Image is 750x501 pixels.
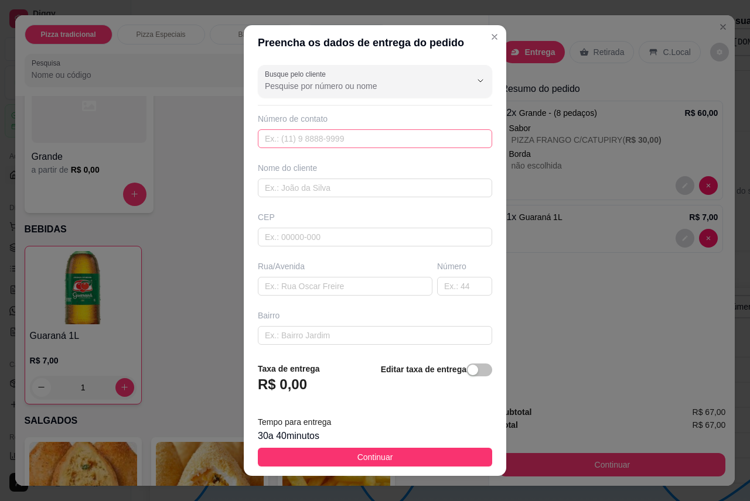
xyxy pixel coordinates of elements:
[437,260,492,272] div: Número
[258,211,492,223] div: CEP
[258,429,492,443] div: 30 a 40 minutos
[471,71,490,90] button: Show suggestions
[258,277,432,296] input: Ex.: Rua Oscar Freire
[258,448,492,466] button: Continuar
[258,179,492,197] input: Ex.: João da Silva
[258,375,307,394] h3: R$ 0,00
[357,451,393,464] span: Continuar
[265,69,330,79] label: Busque pelo cliente
[258,113,492,125] div: Número de contato
[265,80,452,92] input: Busque pelo cliente
[258,129,492,148] input: Ex.: (11) 9 8888-9999
[258,260,432,272] div: Rua/Avenida
[258,228,492,246] input: Ex.: 00000-000
[258,310,492,321] div: Bairro
[258,417,331,427] span: Tempo para entrega
[244,25,506,60] header: Preencha os dados de entrega do pedido
[485,28,504,46] button: Close
[381,365,466,374] strong: Editar taxa de entrega
[437,277,492,296] input: Ex.: 44
[258,162,492,174] div: Nome do cliente
[258,326,492,345] input: Ex.: Bairro Jardim
[258,364,320,373] strong: Taxa de entrega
